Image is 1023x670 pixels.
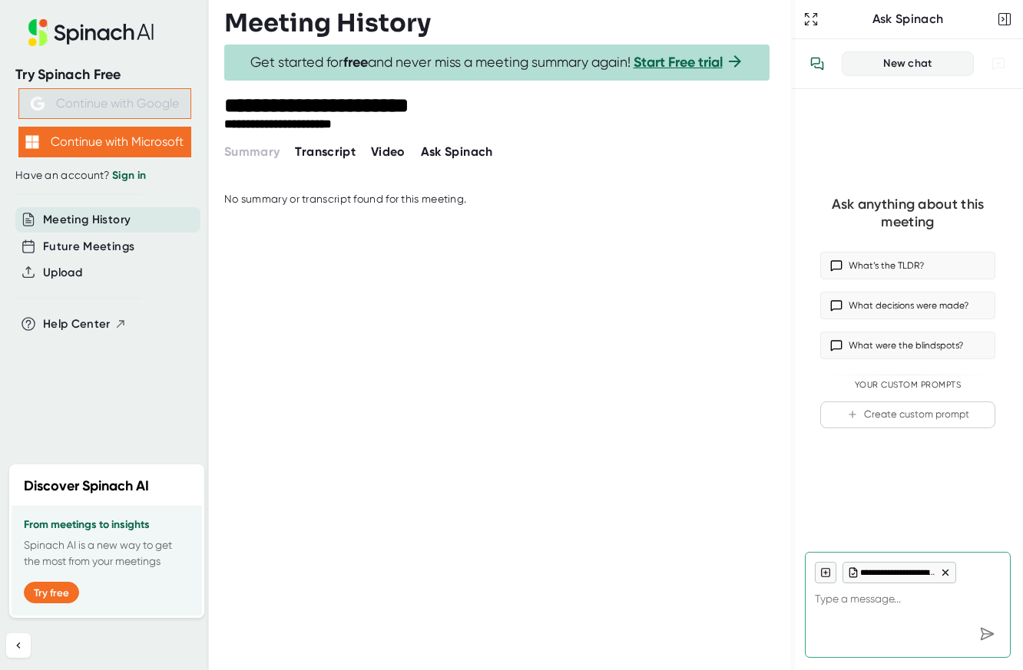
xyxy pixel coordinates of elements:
button: Meeting History [43,211,131,229]
button: Upload [43,264,82,282]
button: What decisions were made? [820,292,995,319]
button: Future Meetings [43,238,134,256]
button: Video [371,143,406,161]
div: New chat [852,57,964,71]
button: Summary [224,143,280,161]
span: Transcript [295,144,356,159]
img: Aehbyd4JwY73AAAAAElFTkSuQmCC [31,97,45,111]
h3: Meeting History [224,8,431,38]
button: Close conversation sidebar [994,8,1015,30]
a: Sign in [112,169,146,182]
button: Create custom prompt [820,401,995,428]
h2: Discover Spinach AI [24,476,149,497]
button: Continue with Microsoft [18,127,191,157]
span: Help Center [43,315,111,333]
div: Try Spinach Free [15,66,194,84]
button: Ask Spinach [421,143,493,161]
button: What were the blindspots? [820,332,995,359]
span: Video [371,144,406,159]
button: View conversation history [802,48,833,79]
div: Your Custom Prompts [820,380,995,391]
div: Ask anything about this meeting [820,196,995,230]
div: Have an account? [15,169,194,183]
button: Try free [24,582,79,603]
div: Send message [973,620,1001,648]
button: Expand to Ask Spinach page [800,8,822,30]
button: What’s the TLDR? [820,252,995,279]
span: Summary [224,144,280,159]
button: Help Center [43,315,127,333]
button: Transcript [295,143,356,161]
a: Start Free trial [634,54,723,71]
p: Spinach AI is a new way to get the most from your meetings [24,537,190,569]
button: Continue with Google [18,88,191,119]
span: Get started for and never miss a meeting summary again! [250,54,744,71]
div: Ask Spinach [822,12,994,27]
h3: From meetings to insights [24,519,190,531]
b: free [343,54,368,71]
span: Ask Spinach [421,144,493,159]
div: No summary or transcript found for this meeting. [224,193,466,206]
button: Collapse sidebar [6,633,31,658]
